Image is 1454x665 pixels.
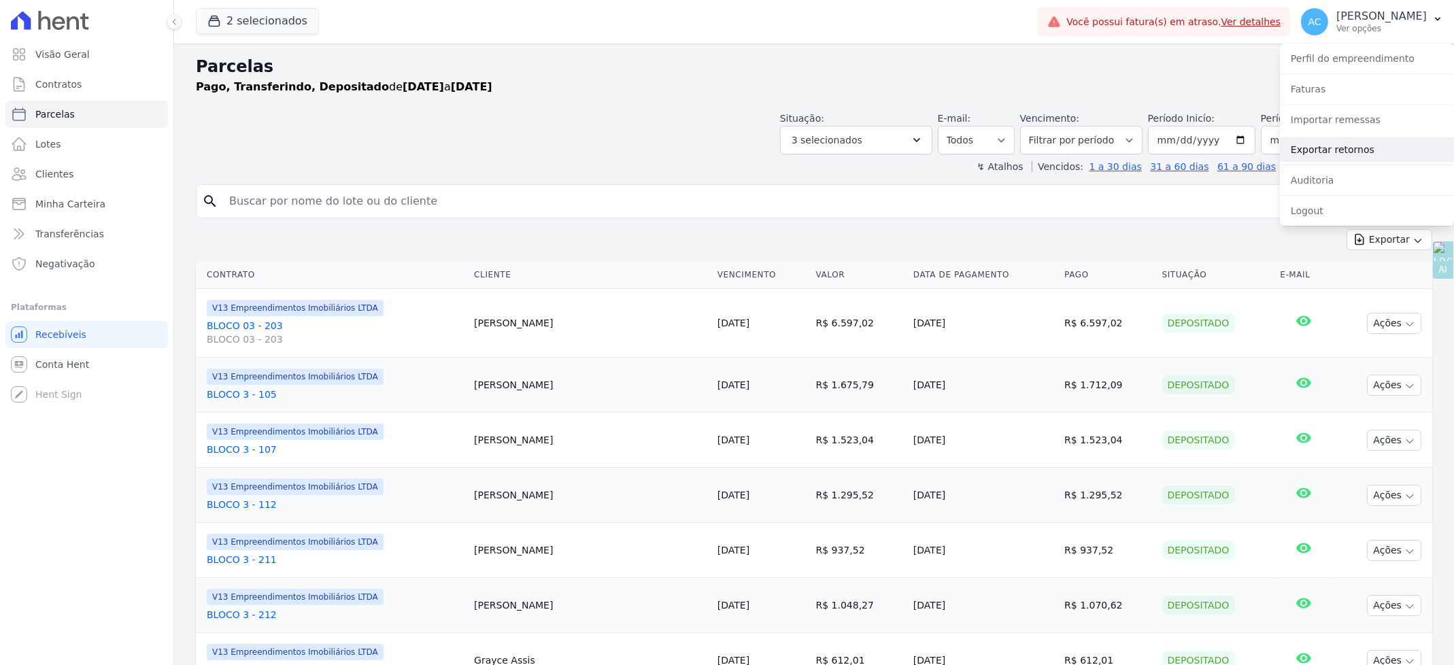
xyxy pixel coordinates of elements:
[717,379,749,390] a: [DATE]
[1280,107,1454,132] a: Importar remessas
[1162,485,1235,505] div: Depositado
[35,197,105,211] span: Minha Carteira
[207,498,463,511] a: BLOCO 3 - 112
[1162,430,1235,449] div: Depositado
[35,48,90,61] span: Visão Geral
[196,54,1432,79] h2: Parcelas
[207,589,384,605] span: V13 Empreendimentos Imobiliários LTDA
[35,107,75,121] span: Parcelas
[35,328,86,341] span: Recebíveis
[1032,161,1083,172] label: Vencidos:
[717,600,749,611] a: [DATE]
[811,289,908,358] td: R$ 6.597,02
[717,318,749,328] a: [DATE]
[207,534,384,550] span: V13 Empreendimentos Imobiliários LTDA
[5,220,168,248] a: Transferências
[1367,375,1421,396] button: Ações
[1066,15,1281,29] span: Você possui fatura(s) em atraso.
[35,257,95,271] span: Negativação
[207,644,384,660] span: V13 Empreendimentos Imobiliários LTDA
[1059,413,1156,468] td: R$ 1.523,04
[811,413,908,468] td: R$ 1.523,04
[207,369,384,385] span: V13 Empreendimentos Imobiliários LTDA
[811,468,908,523] td: R$ 1.295,52
[712,261,811,289] th: Vencimento
[1162,596,1235,615] div: Depositado
[207,608,463,621] a: BLOCO 3 - 212
[1280,137,1454,162] a: Exportar retornos
[451,80,492,93] strong: [DATE]
[221,188,1426,215] input: Buscar por nome do lote ou do cliente
[5,131,168,158] a: Lotes
[1336,23,1427,34] p: Ver opções
[5,41,168,68] a: Visão Geral
[1162,375,1235,394] div: Depositado
[1274,261,1332,289] th: E-mail
[5,71,168,98] a: Contratos
[1336,10,1427,23] p: [PERSON_NAME]
[5,190,168,218] a: Minha Carteira
[908,261,1059,289] th: Data de Pagamento
[1059,289,1156,358] td: R$ 6.597,02
[717,490,749,500] a: [DATE]
[35,227,104,241] span: Transferências
[1162,313,1235,332] div: Depositado
[1347,229,1432,250] button: Exportar
[196,261,469,289] th: Contrato
[207,443,463,456] a: BLOCO 3 - 107
[196,80,389,93] strong: Pago, Transferindo, Depositado
[196,8,319,34] button: 2 selecionados
[1059,578,1156,633] td: R$ 1.070,62
[11,299,163,316] div: Plataformas
[469,413,712,468] td: [PERSON_NAME]
[207,319,463,346] a: BLOCO 03 - 203BLOCO 03 - 203
[717,434,749,445] a: [DATE]
[811,523,908,578] td: R$ 937,52
[35,137,61,151] span: Lotes
[403,80,444,93] strong: [DATE]
[908,468,1059,523] td: [DATE]
[1059,358,1156,413] td: R$ 1.712,09
[811,261,908,289] th: Valor
[202,193,218,209] i: search
[35,167,73,181] span: Clientes
[5,321,168,348] a: Recebíveis
[35,78,82,91] span: Contratos
[5,160,168,188] a: Clientes
[469,578,712,633] td: [PERSON_NAME]
[908,358,1059,413] td: [DATE]
[938,113,971,124] label: E-mail:
[469,261,712,289] th: Cliente
[207,553,463,566] a: BLOCO 3 - 211
[207,300,384,316] span: V13 Empreendimentos Imobiliários LTDA
[792,132,862,148] span: 3 selecionados
[1089,161,1142,172] a: 1 a 30 dias
[717,545,749,556] a: [DATE]
[780,126,932,154] button: 3 selecionados
[1059,261,1156,289] th: Pago
[908,289,1059,358] td: [DATE]
[1367,485,1421,506] button: Ações
[1367,313,1421,334] button: Ações
[1280,46,1454,71] a: Perfil do empreendimento
[207,388,463,401] a: BLOCO 3 - 105
[908,413,1059,468] td: [DATE]
[1059,468,1156,523] td: R$ 1.295,52
[1280,199,1454,223] a: Logout
[207,424,384,440] span: V13 Empreendimentos Imobiliários LTDA
[1148,113,1215,124] label: Período Inicío:
[5,250,168,277] a: Negativação
[1367,430,1421,451] button: Ações
[469,523,712,578] td: [PERSON_NAME]
[1367,595,1421,616] button: Ações
[1162,541,1235,560] div: Depositado
[1221,16,1281,27] a: Ver detalhes
[1367,540,1421,561] button: Ações
[196,79,492,95] p: de a
[1308,17,1321,27] span: AC
[469,468,712,523] td: [PERSON_NAME]
[469,358,712,413] td: [PERSON_NAME]
[207,332,463,346] span: BLOCO 03 - 203
[1280,77,1454,101] a: Faturas
[1217,161,1276,172] a: 61 a 90 dias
